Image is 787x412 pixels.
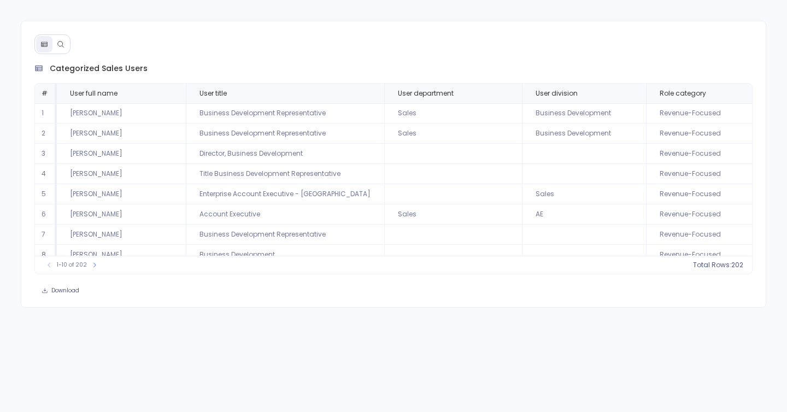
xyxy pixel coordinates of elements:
td: Business Development Representative [186,123,384,144]
td: Revenue-Focused [646,225,774,245]
span: User division [536,89,578,98]
td: 6 [35,204,57,225]
span: User title [199,89,227,98]
td: [PERSON_NAME] [57,204,186,225]
span: # [42,89,48,98]
td: Revenue-Focused [646,144,774,164]
td: [PERSON_NAME] [57,103,186,123]
td: Sales [384,204,522,225]
span: 1-10 of 202 [57,261,87,269]
td: [PERSON_NAME] [57,123,186,144]
td: Revenue-Focused [646,245,774,265]
td: 8 [35,245,57,265]
span: Total Rows: [693,261,731,269]
td: Revenue-Focused [646,164,774,184]
td: 4 [35,164,57,184]
td: 5 [35,184,57,204]
td: Business Development Representative [186,103,384,123]
td: [PERSON_NAME] [57,245,186,265]
td: Sales [384,103,522,123]
span: User department [398,89,454,98]
td: [PERSON_NAME] [57,184,186,204]
span: User full name [70,89,118,98]
td: Business Development Representative [186,225,384,245]
td: [PERSON_NAME] [57,164,186,184]
td: Enterprise Account Executive - [GEOGRAPHIC_DATA] [186,184,384,204]
span: categorized sales users [50,63,148,74]
td: Account Executive [186,204,384,225]
td: Revenue-Focused [646,184,774,204]
td: Sales [384,123,522,144]
span: Role category [660,89,706,98]
td: 2 [35,123,57,144]
span: Download [51,287,79,295]
td: Revenue-Focused [646,123,774,144]
td: Business Development [186,245,384,265]
td: Sales [522,184,646,204]
td: [PERSON_NAME] [57,225,186,245]
td: Business Development [522,103,646,123]
td: 3 [35,144,57,164]
td: Revenue-Focused [646,204,774,225]
td: 1 [35,103,57,123]
td: [PERSON_NAME] [57,144,186,164]
td: AE [522,204,646,225]
td: Title Business Development Representative [186,164,384,184]
span: 202 [731,261,743,269]
button: Download [34,283,86,298]
td: Revenue-Focused [646,103,774,123]
td: 7 [35,225,57,245]
td: Director, Business Development [186,144,384,164]
td: Business Development [522,123,646,144]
